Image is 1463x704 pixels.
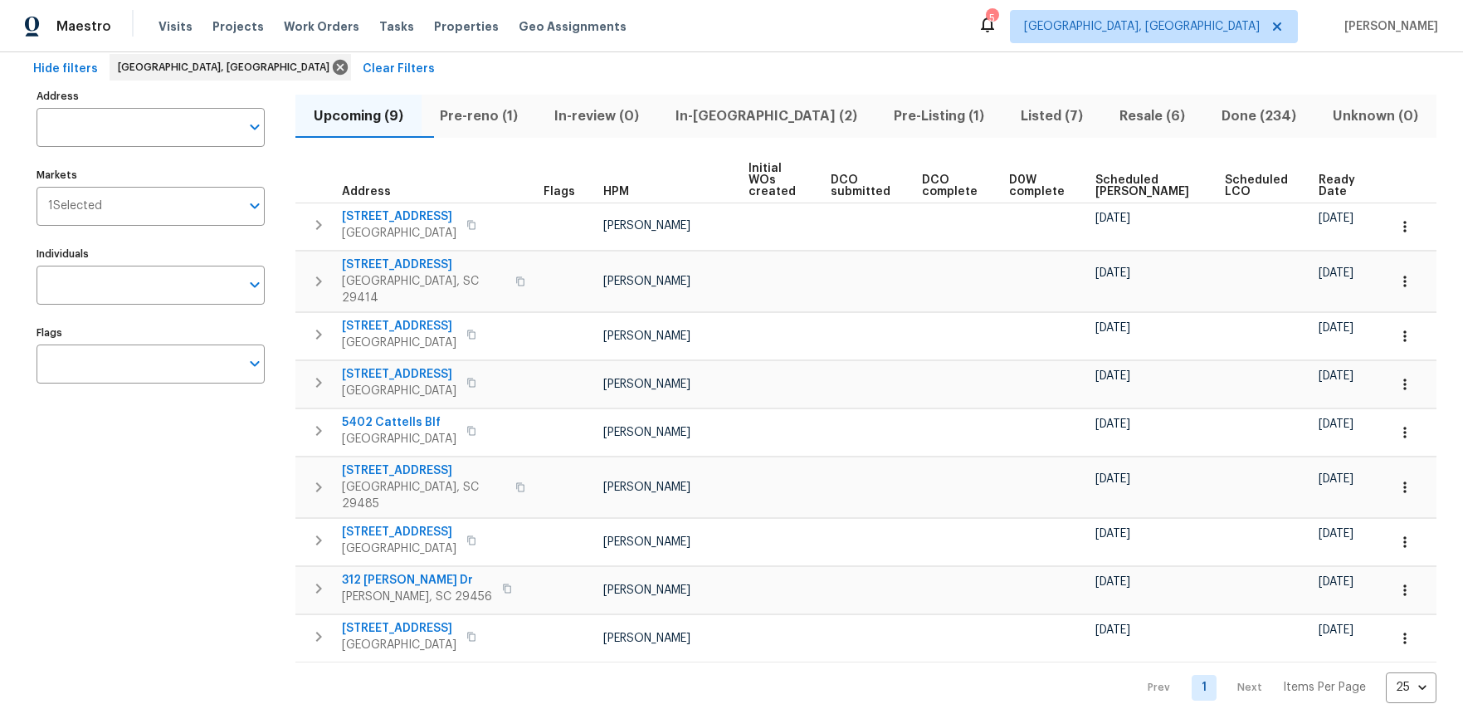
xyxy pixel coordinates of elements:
[1283,679,1366,696] p: Items Per Page
[1319,322,1353,334] span: [DATE]
[546,105,647,128] span: In-review (0)
[212,18,264,35] span: Projects
[158,18,193,35] span: Visits
[434,18,499,35] span: Properties
[243,115,266,139] button: Open
[1338,18,1438,35] span: [PERSON_NAME]
[922,174,981,198] span: DCO complete
[603,379,690,390] span: [PERSON_NAME]
[1095,576,1130,588] span: [DATE]
[305,105,412,128] span: Upcoming (9)
[432,105,526,128] span: Pre-reno (1)
[603,633,690,644] span: [PERSON_NAME]
[603,330,690,342] span: [PERSON_NAME]
[1192,675,1217,701] a: Goto page 1
[1132,672,1436,703] nav: Pagination Navigation
[1319,528,1353,540] span: [DATE]
[1095,213,1130,224] span: [DATE]
[1319,473,1353,485] span: [DATE]
[831,174,894,198] span: DCO submitted
[1024,18,1260,35] span: [GEOGRAPHIC_DATA], [GEOGRAPHIC_DATA]
[342,540,456,557] span: [GEOGRAPHIC_DATA]
[1319,624,1353,636] span: [DATE]
[342,431,456,447] span: [GEOGRAPHIC_DATA]
[37,328,265,338] label: Flags
[603,482,690,493] span: [PERSON_NAME]
[1095,174,1196,198] span: Scheduled [PERSON_NAME]
[342,572,492,589] span: 312 [PERSON_NAME] Dr
[1095,370,1130,382] span: [DATE]
[342,366,456,383] span: [STREET_ADDRESS]
[342,414,456,431] span: 5402 Cattells Blf
[667,105,866,128] span: In-[GEOGRAPHIC_DATA] (2)
[379,21,414,32] span: Tasks
[342,383,456,399] span: [GEOGRAPHIC_DATA]
[1095,267,1130,279] span: [DATE]
[363,59,435,80] span: Clear Filters
[1319,418,1353,430] span: [DATE]
[48,199,102,213] span: 1 Selected
[243,194,266,218] button: Open
[1319,370,1353,382] span: [DATE]
[1319,576,1353,588] span: [DATE]
[356,54,441,85] button: Clear Filters
[37,91,265,101] label: Address
[603,276,690,287] span: [PERSON_NAME]
[544,186,575,198] span: Flags
[243,273,266,296] button: Open
[1319,213,1353,224] span: [DATE]
[342,257,505,273] span: [STREET_ADDRESS]
[342,208,456,225] span: [STREET_ADDRESS]
[986,10,997,27] div: 5
[603,536,690,548] span: [PERSON_NAME]
[342,186,391,198] span: Address
[1012,105,1091,128] span: Listed (7)
[603,584,690,596] span: [PERSON_NAME]
[603,220,690,232] span: [PERSON_NAME]
[342,479,505,512] span: [GEOGRAPHIC_DATA], SC 29485
[885,105,992,128] span: Pre-Listing (1)
[1213,105,1305,128] span: Done (234)
[27,54,105,85] button: Hide filters
[56,18,111,35] span: Maestro
[37,249,265,259] label: Individuals
[1111,105,1193,128] span: Resale (6)
[342,524,456,540] span: [STREET_ADDRESS]
[342,318,456,335] span: [STREET_ADDRESS]
[342,589,492,605] span: [PERSON_NAME], SC 29456
[342,273,505,306] span: [GEOGRAPHIC_DATA], SC 29414
[342,620,456,637] span: [STREET_ADDRESS]
[110,54,351,81] div: [GEOGRAPHIC_DATA], [GEOGRAPHIC_DATA]
[342,637,456,653] span: [GEOGRAPHIC_DATA]
[603,427,690,438] span: [PERSON_NAME]
[37,170,265,180] label: Markets
[1324,105,1426,128] span: Unknown (0)
[519,18,627,35] span: Geo Assignments
[1095,624,1130,636] span: [DATE]
[749,163,802,198] span: Initial WOs created
[342,335,456,351] span: [GEOGRAPHIC_DATA]
[1225,174,1291,198] span: Scheduled LCO
[603,186,629,198] span: HPM
[1319,267,1353,279] span: [DATE]
[33,59,98,80] span: Hide filters
[1095,473,1130,485] span: [DATE]
[118,59,336,76] span: [GEOGRAPHIC_DATA], [GEOGRAPHIC_DATA]
[342,462,505,479] span: [STREET_ADDRESS]
[1009,174,1068,198] span: D0W complete
[342,225,456,242] span: [GEOGRAPHIC_DATA]
[1095,528,1130,540] span: [DATE]
[1095,322,1130,334] span: [DATE]
[1319,174,1358,198] span: Ready Date
[1095,418,1130,430] span: [DATE]
[243,352,266,375] button: Open
[284,18,359,35] span: Work Orders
